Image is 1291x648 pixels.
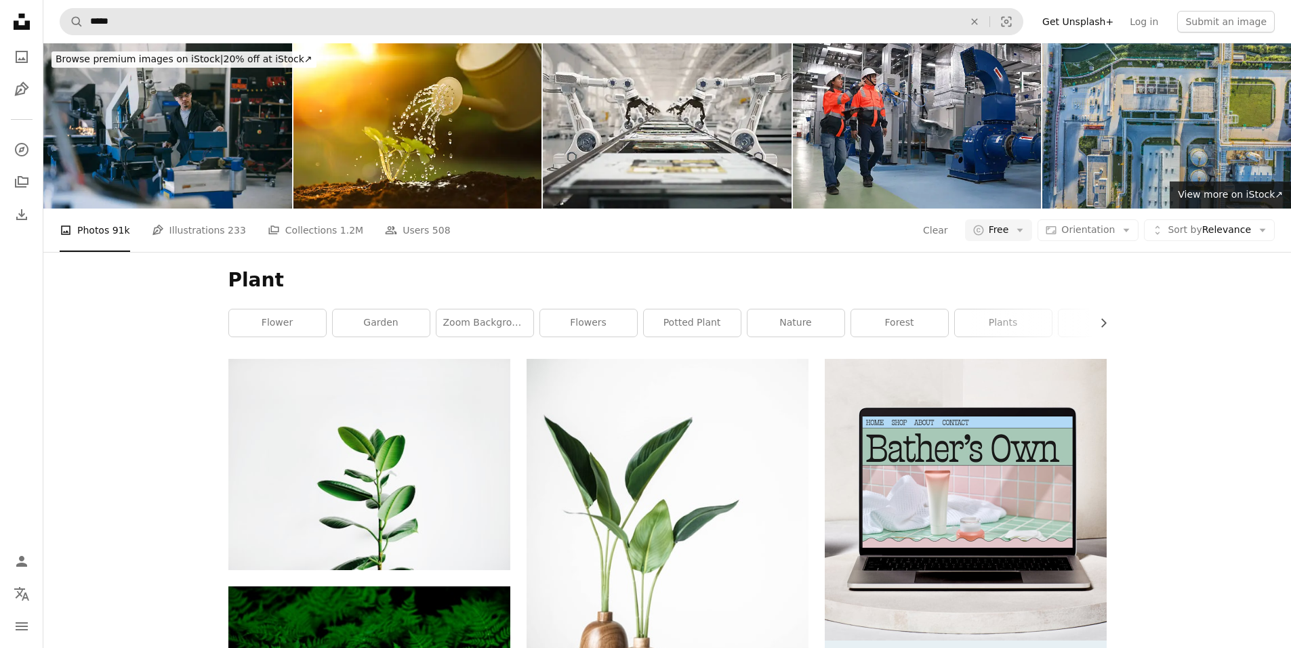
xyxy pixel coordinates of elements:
a: garden [333,309,430,337]
a: Get Unsplash+ [1034,11,1122,33]
a: Users 508 [385,209,450,252]
button: Clear [922,219,949,241]
img: Aerial view of industrial area with buildings [1042,43,1291,209]
span: 233 [228,223,246,238]
span: Relevance [1168,223,1251,237]
button: Clear [960,9,989,35]
a: forest [851,309,948,337]
img: file-1707883121023-8e3502977149image [825,359,1107,641]
a: plants [955,309,1052,337]
form: Find visuals sitewide [60,8,1023,35]
img: Advanced robotics operates in a high-tech assembly line for electronic devices at a manufacturing... [543,43,792,209]
a: green leaf plant [228,458,510,471]
a: potted plant [644,309,741,337]
h1: Plant [228,268,1107,293]
button: Sort byRelevance [1144,219,1275,241]
button: Submit an image [1177,11,1275,33]
a: Download History [8,201,35,228]
a: Photos [8,43,35,70]
span: Browse premium images on iStock | [56,53,223,64]
a: Collections [8,169,35,196]
a: Collections 1.2M [268,209,363,252]
img: Engineer operating metal engraver in factory [43,43,292,209]
button: scroll list to the right [1091,309,1107,337]
button: Visual search [990,9,1023,35]
a: nature [747,309,844,337]
a: flower [229,309,326,337]
a: View more on iStock↗ [1170,181,1291,209]
a: Home — Unsplash [8,8,35,38]
span: Sort by [1168,224,1202,235]
div: 20% off at iStock ↗ [52,51,316,68]
button: Orientation [1038,219,1139,241]
a: flowers [540,309,637,337]
span: View more on iStock ↗ [1178,189,1283,200]
a: leaf [1059,309,1155,337]
a: Log in / Sign up [8,548,35,575]
button: Menu [8,613,35,640]
a: Log in [1122,11,1166,33]
button: Search Unsplash [60,9,83,35]
img: Watering young seedling with can outdoors, closeup [293,43,542,209]
a: Illustrations [8,76,35,103]
img: green leaf plant [228,359,510,570]
img: Two male and Female mechanical engineer with orage safety jacket and PPE walk check the HVAC inst... [793,43,1042,209]
a: Browse premium images on iStock|20% off at iStock↗ [43,43,325,76]
span: 508 [432,223,451,238]
a: zoom background [436,309,533,337]
button: Language [8,580,35,607]
a: green plant on brown wooden vase [527,564,808,576]
a: Explore [8,136,35,163]
span: Orientation [1061,224,1115,235]
span: Free [989,223,1009,237]
span: 1.2M [340,223,363,238]
a: Illustrations 233 [152,209,246,252]
button: Free [965,219,1033,241]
